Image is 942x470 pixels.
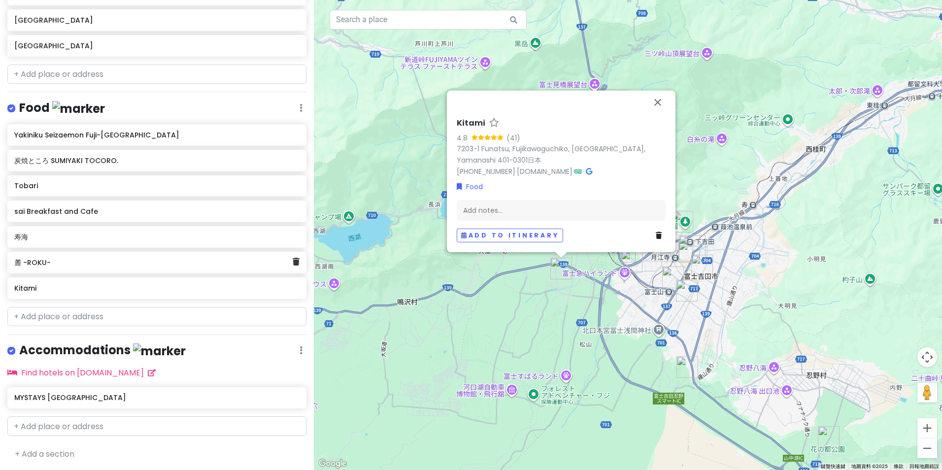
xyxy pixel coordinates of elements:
a: + Add a section [15,448,74,460]
div: 4.8 [457,133,471,143]
img: marker [52,101,105,116]
h6: Yakiniku Seizaemon Fuji-[GEOGRAPHIC_DATA] [14,131,300,139]
div: · · [457,118,666,177]
h6: sai Breakfast and Cafe [14,207,300,216]
h6: Kitami [14,284,300,293]
div: Kitami [550,258,572,279]
button: 放大 [917,418,937,438]
div: 寿海 [676,280,698,302]
h6: [GEOGRAPHIC_DATA] [14,16,300,25]
img: Google [316,457,349,470]
button: 鍵盤快速鍵 [821,463,845,470]
h6: 麓 -ROKU- [14,258,293,267]
a: 在 Google 地圖上開啟這個區域 (開啟新視窗) [316,457,349,470]
a: Delete place [656,230,666,241]
div: sai Breakfast and Cafe [662,267,684,288]
div: 道路休息站 富士吉田 [676,356,698,378]
h6: Tobari [14,181,300,190]
i: Google Maps [586,168,592,175]
input: + Add place or address [7,307,306,327]
h4: Accommodations [19,342,186,359]
button: 縮小 [917,438,937,458]
button: 關閉 [646,91,670,114]
h6: MYSTAYS [GEOGRAPHIC_DATA] [14,393,300,402]
div: Add notes... [457,200,666,221]
div: 新倉富士淺間神社 [672,211,693,233]
a: 7203-1 Funatsu, Fujikawaguchiko, [GEOGRAPHIC_DATA], Yamanashi 401-0301日本 [457,144,645,165]
div: 河口淺間神社 遥拝所 [607,90,629,111]
img: marker [133,343,186,359]
input: + Add place or address [7,65,306,84]
h4: Food [19,100,105,116]
a: Food [457,181,483,192]
div: 麓 -ROKU- [679,235,706,262]
div: Yakiniku Seizaemon Fuji-Q Highland Station [621,250,642,272]
button: 地圖攝影機控制項 [917,347,937,367]
input: + Add place or address [7,416,306,436]
a: Find hotels on [DOMAIN_NAME] [7,367,156,378]
span: 地圖資料 ©2025 [851,464,888,469]
i: Tripadvisor [574,168,582,175]
div: (41) [506,133,520,143]
a: [DOMAIN_NAME] [517,167,572,176]
div: Tobari [678,241,700,263]
div: 山中湖花都公園 [818,426,840,448]
h6: 炭焼ところ SUMIYAKI TOCORO. [14,156,300,165]
div: 富士吉田市 [691,255,713,276]
input: Search a place [330,10,527,30]
button: Add to itinerary [457,228,563,242]
a: 條款 (在新分頁中開啟) [894,464,904,469]
button: 將衣夾人拖曳到地圖上，就能開啟街景服務 [917,383,937,403]
h6: [GEOGRAPHIC_DATA] [14,41,300,50]
h6: 寿海 [14,233,300,241]
h6: Kitami [457,118,485,129]
a: Delete place [293,256,300,269]
a: 回報地圖錯誤 [909,464,939,469]
a: [PHONE_NUMBER] [457,167,515,176]
a: Star place [489,118,499,129]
